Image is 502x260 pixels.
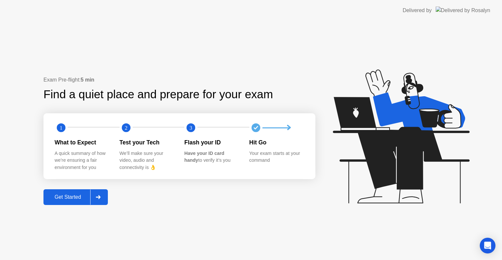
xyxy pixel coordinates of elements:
b: 5 min [81,77,94,83]
div: Get Started [45,194,90,200]
b: Have your ID card handy [184,151,224,163]
div: We’ll make sure your video, audio and connectivity is 👌 [120,150,174,171]
div: Flash your ID [184,138,239,147]
text: 1 [60,125,62,131]
div: Delivered by [403,7,432,14]
div: Find a quiet place and prepare for your exam [43,86,274,103]
div: Exam Pre-flight: [43,76,315,84]
div: Open Intercom Messenger [480,238,495,253]
text: 2 [125,125,127,131]
div: A quick summary of how we’re ensuring a fair environment for you [55,150,109,171]
button: Get Started [43,189,108,205]
text: 3 [190,125,192,131]
img: Delivered by Rosalyn [436,7,490,14]
div: to verify it’s you [184,150,239,164]
div: Hit Go [249,138,304,147]
div: Your exam starts at your command [249,150,304,164]
div: Test your Tech [120,138,174,147]
div: What to Expect [55,138,109,147]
